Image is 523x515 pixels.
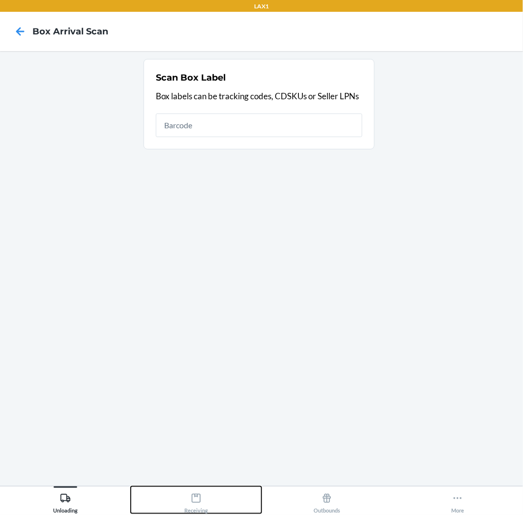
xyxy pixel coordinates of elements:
[156,114,362,137] input: Barcode
[254,2,269,11] p: LAX1
[32,25,108,38] h4: Box Arrival Scan
[53,489,78,514] div: Unloading
[131,486,261,514] button: Receiving
[261,486,392,514] button: Outbounds
[451,489,464,514] div: More
[156,90,362,103] p: Box labels can be tracking codes, CDSKUs or Seller LPNs
[314,489,340,514] div: Outbounds
[156,71,226,84] h2: Scan Box Label
[184,489,208,514] div: Receiving
[392,486,523,514] button: More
